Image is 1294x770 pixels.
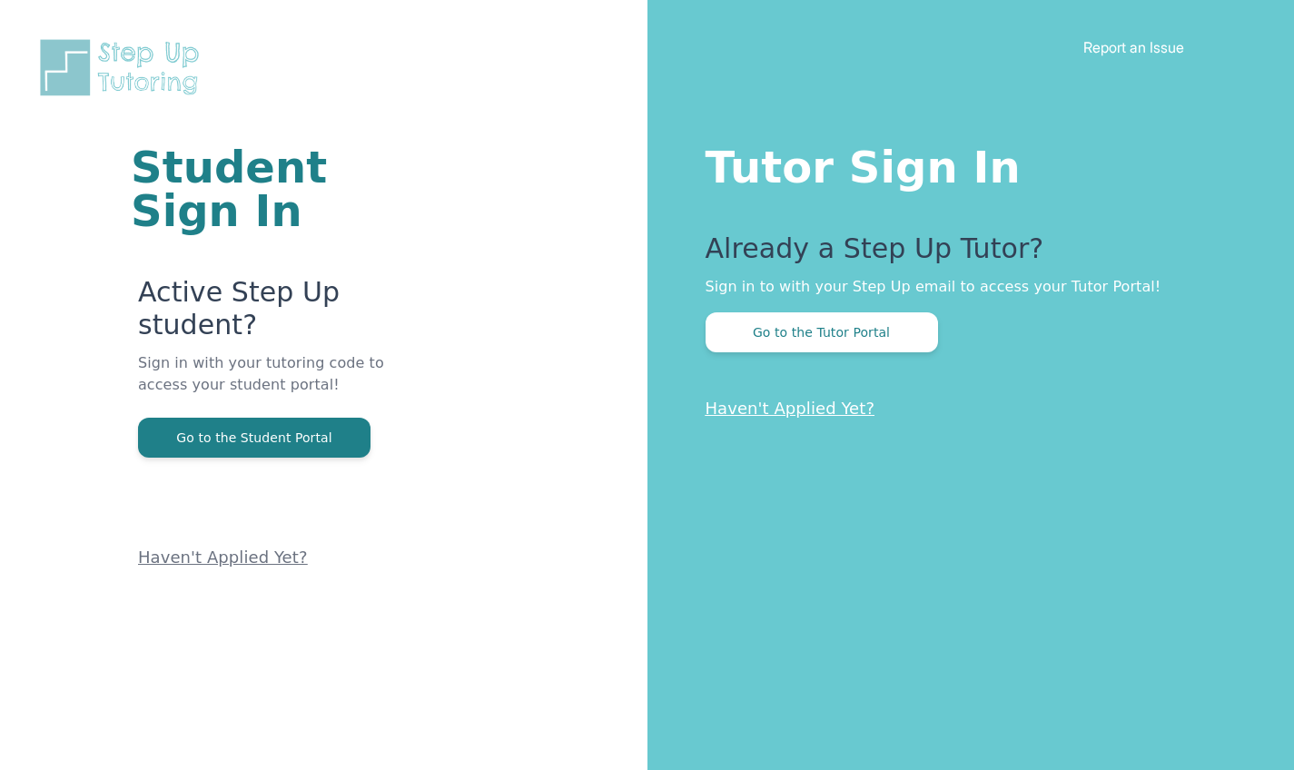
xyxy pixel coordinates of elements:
p: Sign in to with your Step Up email to access your Tutor Portal! [706,276,1222,298]
a: Go to the Tutor Portal [706,323,938,341]
button: Go to the Student Portal [138,418,370,458]
h1: Tutor Sign In [706,138,1222,189]
p: Already a Step Up Tutor? [706,232,1222,276]
img: Step Up Tutoring horizontal logo [36,36,211,99]
p: Active Step Up student? [138,276,430,352]
a: Report an Issue [1083,38,1184,56]
a: Haven't Applied Yet? [706,399,875,418]
a: Go to the Student Portal [138,429,370,446]
button: Go to the Tutor Portal [706,312,938,352]
h1: Student Sign In [131,145,430,232]
a: Haven't Applied Yet? [138,548,308,567]
p: Sign in with your tutoring code to access your student portal! [138,352,430,418]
